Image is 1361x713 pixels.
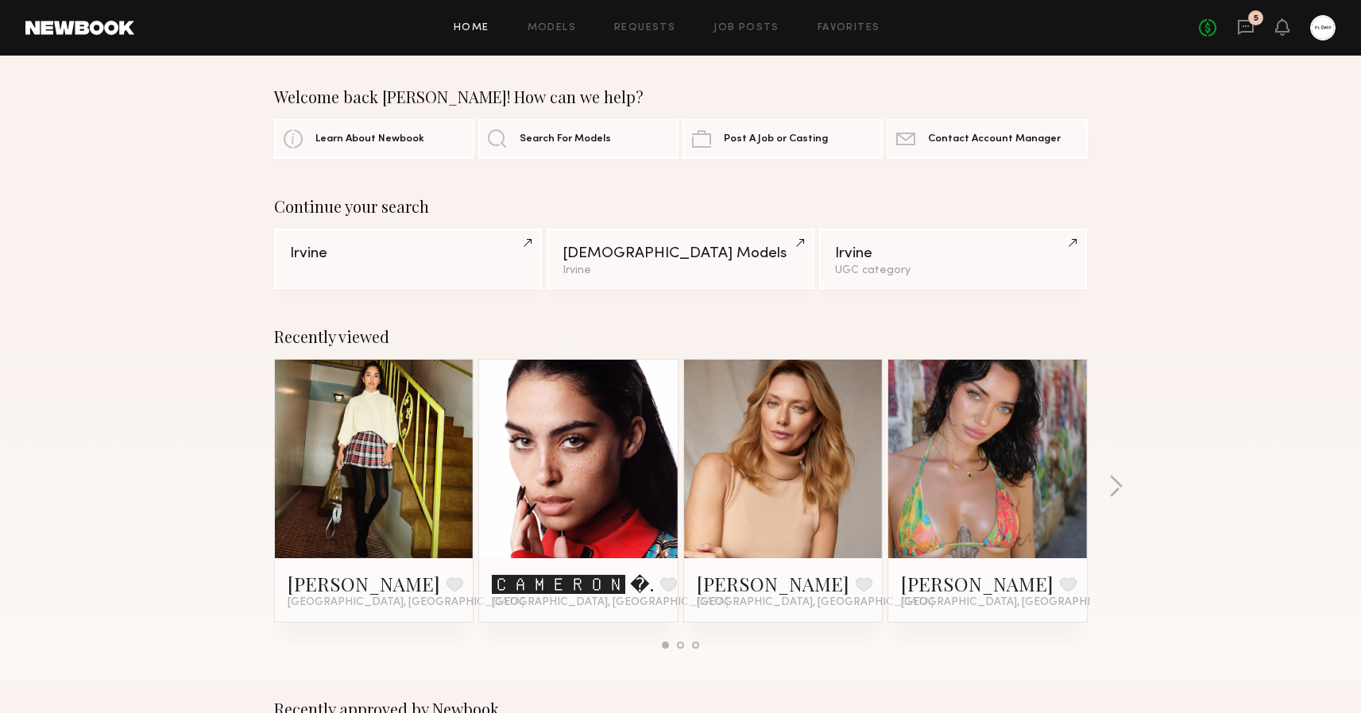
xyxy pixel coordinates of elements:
[818,23,880,33] a: Favorites
[819,229,1087,289] a: IrvineUGC category
[1254,14,1259,23] div: 5
[1237,18,1255,38] a: 5
[274,327,1088,346] div: Recently viewed
[928,134,1061,145] span: Contact Account Manager
[520,134,611,145] span: Search For Models
[288,596,524,609] span: [GEOGRAPHIC_DATA], [GEOGRAPHIC_DATA]
[901,571,1054,596] a: [PERSON_NAME]
[274,197,1088,216] div: Continue your search
[614,23,675,33] a: Requests
[492,596,729,609] span: [GEOGRAPHIC_DATA], [GEOGRAPHIC_DATA]
[528,23,576,33] a: Models
[315,134,424,145] span: Learn About Newbook
[835,246,1071,261] div: Irvine
[901,596,1138,609] span: [GEOGRAPHIC_DATA], [GEOGRAPHIC_DATA]
[274,229,542,289] a: Irvine
[713,23,779,33] a: Job Posts
[288,571,440,596] a: [PERSON_NAME]
[724,134,828,145] span: Post A Job or Casting
[835,265,1071,276] div: UGC category
[887,119,1087,159] a: Contact Account Manager
[563,246,798,261] div: [DEMOGRAPHIC_DATA] Models
[454,23,489,33] a: Home
[274,87,1088,106] div: Welcome back [PERSON_NAME]! How can we help?
[697,571,849,596] a: [PERSON_NAME]
[547,229,814,289] a: [DEMOGRAPHIC_DATA] ModelsIrvine
[682,119,883,159] a: Post A Job or Casting
[290,246,526,261] div: Irvine
[697,596,934,609] span: [GEOGRAPHIC_DATA], [GEOGRAPHIC_DATA]
[478,119,679,159] a: Search For Models
[563,265,798,276] div: Irvine
[274,119,474,159] a: Learn About Newbook
[492,571,654,596] a: 🅲🅰🅼🅴🆁🅾🅽 �.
